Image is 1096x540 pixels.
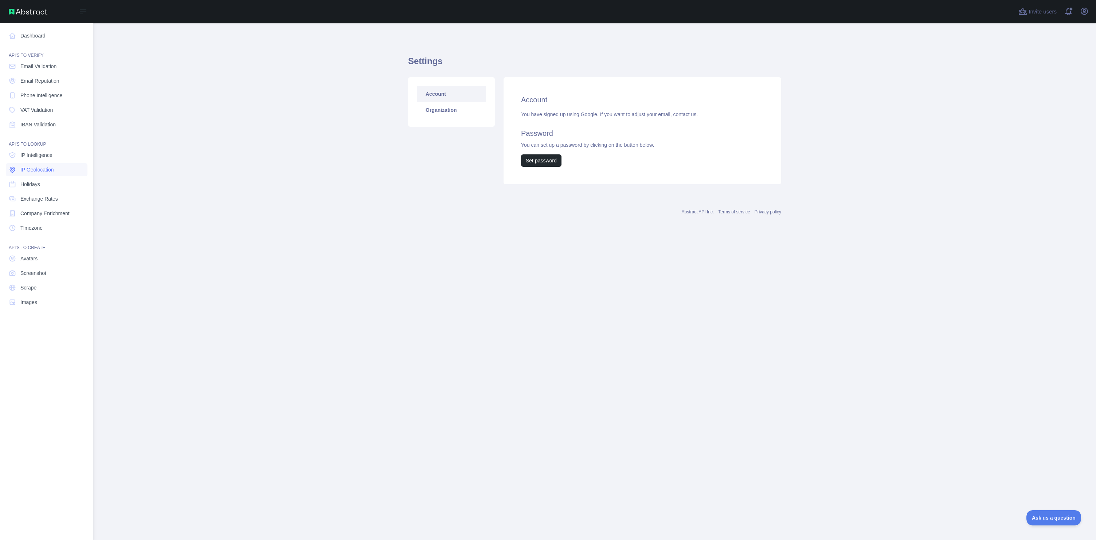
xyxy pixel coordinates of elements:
span: Holidays [20,181,40,188]
a: Terms of service [718,209,750,214]
a: Email Reputation [6,74,87,87]
span: Avatars [20,255,38,262]
span: VAT Validation [20,106,53,114]
span: Email Reputation [20,77,59,84]
a: IBAN Validation [6,118,87,131]
div: API'S TO LOOKUP [6,133,87,147]
a: Email Validation [6,60,87,73]
button: Invite users [1017,6,1058,17]
div: You have signed up using Google. If you want to adjust your email, You can set up a password by c... [521,111,764,167]
iframe: Toggle Customer Support [1026,510,1081,525]
a: Privacy policy [755,209,781,214]
div: API'S TO CREATE [6,236,87,251]
span: Exchange Rates [20,195,58,202]
a: Phone Intelligence [6,89,87,102]
a: Dashboard [6,29,87,42]
span: Email Validation [20,63,56,70]
span: IBAN Validation [20,121,56,128]
a: IP Intelligence [6,149,87,162]
a: Scrape [6,281,87,294]
a: Holidays [6,178,87,191]
a: VAT Validation [6,103,87,117]
span: IP Intelligence [20,151,52,159]
a: Avatars [6,252,87,265]
span: Invite users [1029,8,1057,16]
div: API'S TO VERIFY [6,44,87,58]
span: Company Enrichment [20,210,70,217]
h2: Account [521,95,764,105]
button: Set password [521,154,561,167]
span: Screenshot [20,269,46,277]
a: Screenshot [6,267,87,280]
a: Organization [417,102,486,118]
span: IP Geolocation [20,166,54,173]
a: Account [417,86,486,102]
h1: Settings [408,55,781,73]
a: Timezone [6,221,87,234]
a: contact us. [673,111,698,117]
span: Images [20,299,37,306]
h2: Password [521,128,764,138]
a: IP Geolocation [6,163,87,176]
a: Images [6,296,87,309]
a: Exchange Rates [6,192,87,205]
a: Company Enrichment [6,207,87,220]
span: Scrape [20,284,36,291]
a: Abstract API Inc. [682,209,714,214]
span: Phone Intelligence [20,92,62,99]
span: Timezone [20,224,43,232]
img: Abstract API [9,9,47,15]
